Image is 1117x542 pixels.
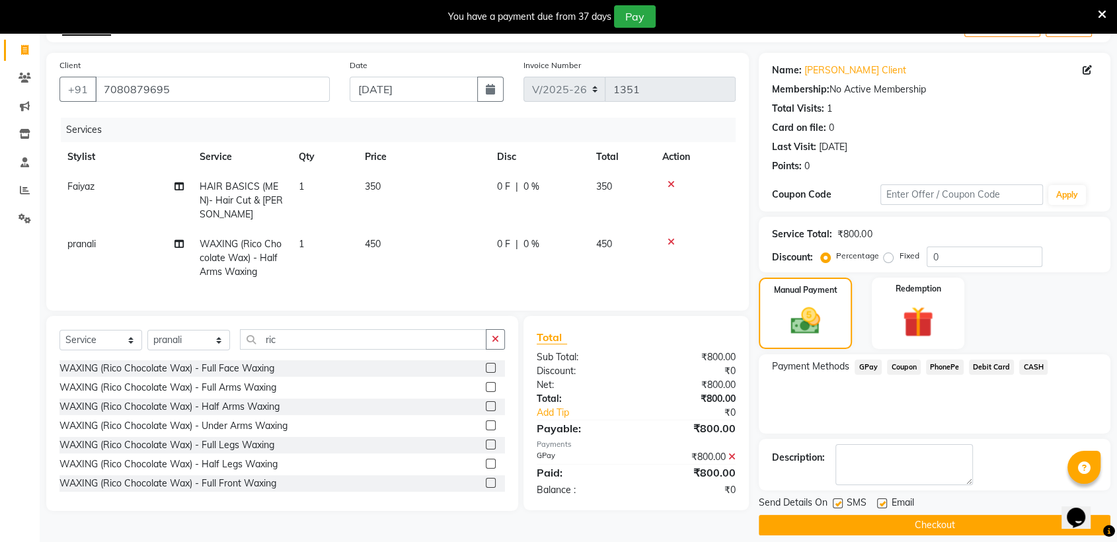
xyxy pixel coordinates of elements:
span: WAXING (Rico Chocolate Wax) - Half Arms Waxing [200,238,282,278]
label: Client [59,59,81,71]
button: +91 [59,77,96,102]
th: Total [588,142,654,172]
span: Send Details On [759,496,828,512]
span: | [516,237,518,251]
div: Sub Total: [527,350,636,364]
button: Pay [614,5,656,28]
div: ₹800.00 [636,378,746,392]
div: Net: [527,378,636,392]
th: Disc [489,142,588,172]
label: Invoice Number [523,59,581,71]
span: HAIR BASICS (MEN)- Hair Cut & [PERSON_NAME] [200,180,283,220]
div: ₹800.00 [636,465,746,481]
button: Checkout [759,515,1110,535]
div: WAXING (Rico Chocolate Wax) - Half Legs Waxing [59,457,278,471]
div: Services [61,118,746,142]
iframe: chat widget [1061,489,1104,529]
div: 0 [829,121,834,135]
span: Coupon [887,360,921,375]
span: pranali [67,238,96,250]
input: Search or Scan [240,329,486,350]
span: Faiyaz [67,180,95,192]
div: GPay [527,450,636,464]
a: [PERSON_NAME] Client [804,63,905,77]
div: WAXING (Rico Chocolate Wax) - Half Arms Waxing [59,400,280,414]
span: 1 [299,180,304,192]
span: GPay [855,360,882,375]
span: 350 [365,180,381,192]
span: | [516,180,518,194]
label: Redemption [895,283,941,295]
div: Payments [537,439,736,450]
span: 450 [596,238,612,250]
th: Action [654,142,736,172]
span: Payment Methods [772,360,849,373]
div: ₹0 [636,364,746,378]
div: ₹0 [636,483,746,497]
span: Total [537,330,567,344]
span: 0 % [523,180,539,194]
div: Payable: [527,420,636,436]
div: 1 [827,102,832,116]
div: Points: [772,159,802,173]
div: Balance : [527,483,636,497]
div: Paid: [527,465,636,481]
div: ₹800.00 [636,450,746,464]
th: Qty [291,142,357,172]
label: Percentage [836,250,878,262]
div: Discount: [527,364,636,378]
div: Total: [527,392,636,406]
label: Date [350,59,367,71]
th: Service [192,142,291,172]
div: Last Visit: [772,140,816,154]
div: Card on file: [772,121,826,135]
div: Membership: [772,83,829,97]
div: 0 [804,159,810,173]
div: WAXING (Rico Chocolate Wax) - Full Legs Waxing [59,438,274,452]
div: ₹0 [654,406,746,420]
div: Discount: [772,251,813,264]
span: PhonePe [926,360,964,375]
div: ₹800.00 [636,420,746,436]
label: Fixed [899,250,919,262]
div: WAXING (Rico Chocolate Wax) - Under Arms Waxing [59,419,288,433]
span: 450 [365,238,381,250]
div: Total Visits: [772,102,824,116]
div: You have a payment due from 37 days [448,10,611,24]
span: 350 [596,180,612,192]
th: Stylist [59,142,192,172]
img: _cash.svg [781,304,829,338]
button: Apply [1048,185,1086,205]
div: Coupon Code [772,188,880,202]
div: Service Total: [772,227,832,241]
div: [DATE] [819,140,847,154]
div: WAXING (Rico Chocolate Wax) - Full Arms Waxing [59,381,276,395]
div: Name: [772,63,802,77]
div: ₹800.00 [837,227,872,241]
span: 0 F [497,237,510,251]
span: 0 % [523,237,539,251]
span: Email [891,496,913,512]
div: No Active Membership [772,83,1097,97]
label: Manual Payment [774,284,837,296]
input: Enter Offer / Coupon Code [880,184,1043,205]
div: WAXING (Rico Chocolate Wax) - Full Face Waxing [59,362,274,375]
img: _gift.svg [893,303,943,341]
div: Description: [772,451,825,465]
span: CASH [1019,360,1048,375]
span: Debit Card [969,360,1015,375]
input: Search by Name/Mobile/Email/Code [95,77,330,102]
a: Add Tip [527,406,654,420]
th: Price [357,142,489,172]
span: 0 F [497,180,510,194]
div: ₹800.00 [636,350,746,364]
span: 1 [299,238,304,250]
div: ₹800.00 [636,392,746,406]
span: SMS [847,496,867,512]
div: WAXING (Rico Chocolate Wax) - Full Front Waxing [59,477,276,490]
